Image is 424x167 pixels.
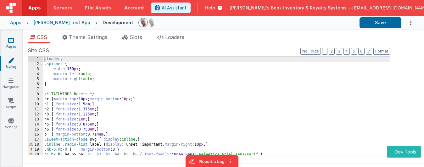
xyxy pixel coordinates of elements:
div: 15 [28,127,43,132]
button: 2 [329,48,335,55]
button: No Folds [300,48,321,55]
button: Format [373,48,390,55]
div: 6 [28,82,43,87]
button: 6 [358,48,365,55]
div: 11 [28,107,43,112]
div: 18 [28,142,43,147]
div: 20 [28,152,43,157]
span: Servers [53,5,72,11]
div: 7 [28,87,43,92]
button: Options [401,16,414,29]
div: 9 [28,97,43,102]
span: Site CSS [28,47,49,54]
div: 14 [28,122,43,127]
button: Dev Tools [387,146,421,158]
div: 3 [28,67,43,72]
img: 11ac31fe5dc3d0eff3fbbbf7b26fa6e1 [139,18,148,27]
div: 8 [28,92,43,97]
button: 4 [343,48,350,55]
div: 12 [28,112,43,117]
span: AI Assistant [162,5,187,11]
button: 7 [366,48,372,55]
span: Slots [130,34,142,40]
button: 1 [322,48,327,55]
div: 10 [28,102,43,107]
span: [PERSON_NAME]'s Book Inventory & Royalty Systems — [230,5,352,11]
span: CSS [37,34,47,40]
span: Loaders [165,34,184,40]
span: Theme Settings [69,34,107,40]
span: Apps [28,5,41,11]
button: Save [360,17,401,28]
div: 1 [28,57,43,62]
div: 17 [28,137,43,142]
div: Development [103,19,133,26]
button: 5 [351,48,357,55]
div: [PERSON_NAME] test App [34,19,90,26]
img: 11ac31fe5dc3d0eff3fbbbf7b26fa6e1 [147,18,156,27]
span: File Assets [85,5,112,11]
div: 16 [28,132,43,137]
span: Help [205,5,215,11]
div: 4 [28,72,43,77]
button: 3 [336,48,342,55]
div: 13 [28,117,43,122]
button: AI Assistant [151,3,191,13]
div: 5 [28,77,43,82]
div: Apps [10,19,21,26]
div: 19 [28,147,43,152]
div: 2 [28,62,43,67]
